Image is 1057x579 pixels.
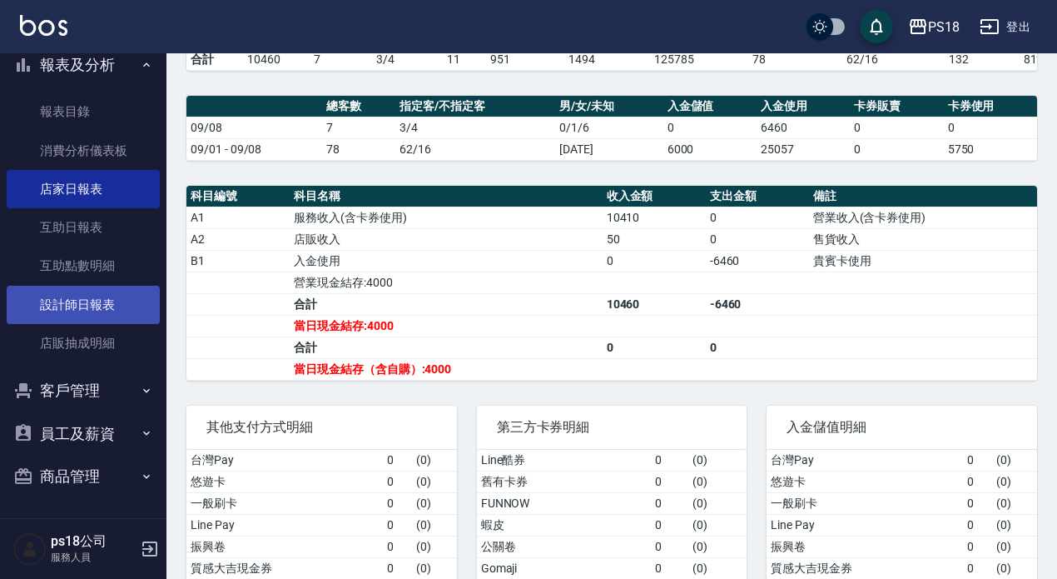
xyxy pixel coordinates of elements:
td: 0 [383,557,412,579]
td: 振興卷 [186,536,383,557]
div: PS18 [928,17,960,37]
td: 合計 [290,293,603,315]
td: 50 [603,228,706,250]
td: ( 0 ) [412,471,457,492]
th: 收入金額 [603,186,706,207]
td: ( 0 ) [412,514,457,536]
td: 62/16 [842,48,945,70]
td: ( 0 ) [992,492,1037,514]
p: 服務人員 [51,550,136,565]
td: ( 0 ) [992,471,1037,492]
a: 設計師日報表 [7,286,160,324]
td: 09/08 [186,117,322,138]
td: 951 [486,48,564,70]
td: 09/01 - 09/08 [186,138,322,160]
td: 7 [310,48,373,70]
img: Person [13,532,47,566]
span: 第三方卡券明細 [497,419,727,436]
th: 卡券販賣 [850,96,943,117]
td: 營業收入(含卡券使用) [809,207,1037,228]
td: ( 0 ) [412,557,457,579]
td: 5750 [944,138,1037,160]
th: 男/女/未知 [555,96,662,117]
td: ( 0 ) [992,557,1037,579]
td: 合計 [290,337,603,358]
th: 卡券使用 [944,96,1037,117]
th: 總客數 [322,96,396,117]
td: 0 [651,471,688,492]
td: 11 [443,48,486,70]
td: 貴賓卡使用 [809,250,1037,272]
a: 店販抽成明細 [7,324,160,362]
a: 消費分析儀表板 [7,132,160,170]
td: [DATE] [555,138,662,160]
td: 一般刷卡 [767,492,963,514]
td: -6460 [706,250,809,272]
td: -6460 [706,293,809,315]
td: Line Pay [767,514,963,536]
td: 25057 [757,138,850,160]
td: 台灣Pay [186,450,383,472]
td: 132 [945,48,1020,70]
td: ( 0 ) [688,557,747,579]
td: 10410 [603,207,706,228]
button: 員工及薪資 [7,412,160,456]
td: ( 0 ) [412,492,457,514]
td: B1 [186,250,290,272]
td: Line Pay [186,514,383,536]
td: 0 [383,492,412,514]
th: 入金儲值 [663,96,757,117]
th: 支出金額 [706,186,809,207]
td: ( 0 ) [688,471,747,492]
td: 公關卷 [477,536,652,557]
button: save [860,10,893,43]
button: 報表及分析 [7,43,160,87]
span: 入金儲值明細 [787,419,1017,436]
td: 0 [651,536,688,557]
button: 登出 [973,12,1037,42]
th: 科目編號 [186,186,290,207]
th: 備註 [809,186,1037,207]
td: 0 [651,492,688,514]
td: 0 [603,250,706,272]
td: 0 [383,536,412,557]
td: 0 [963,492,992,514]
td: 0 [603,337,706,358]
td: 營業現金結存:4000 [290,272,603,293]
a: 互助點數明細 [7,247,160,285]
button: 商品管理 [7,455,160,498]
td: 入金使用 [290,250,603,272]
td: 3/4 [372,48,443,70]
button: PS18 [901,10,966,44]
td: ( 0 ) [412,450,457,472]
td: 125785 [650,48,748,70]
td: A2 [186,228,290,250]
td: 舊有卡券 [477,471,652,492]
td: 售貨收入 [809,228,1037,250]
td: 質感大吉現金券 [767,557,963,579]
td: 0 [963,514,992,536]
td: 0 [963,536,992,557]
table: a dense table [186,96,1037,161]
td: Gomaji [477,557,652,579]
td: ( 0 ) [688,514,747,536]
td: 當日現金結存（含自購）:4000 [290,358,603,380]
td: 0 [651,514,688,536]
td: 0 [944,117,1037,138]
td: 0 [663,117,757,138]
td: ( 0 ) [992,514,1037,536]
td: 0 [383,514,412,536]
a: 互助日報表 [7,208,160,247]
td: 0/1/6 [555,117,662,138]
td: ( 0 ) [688,492,747,514]
td: ( 0 ) [992,536,1037,557]
td: 10460 [603,293,706,315]
th: 指定客/不指定客 [395,96,555,117]
td: 0 [706,337,809,358]
td: 振興卷 [767,536,963,557]
button: 客戶管理 [7,369,160,412]
td: 質感大吉現金券 [186,557,383,579]
td: 78 [322,138,396,160]
td: 7 [322,117,396,138]
td: 10460 [243,48,310,70]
